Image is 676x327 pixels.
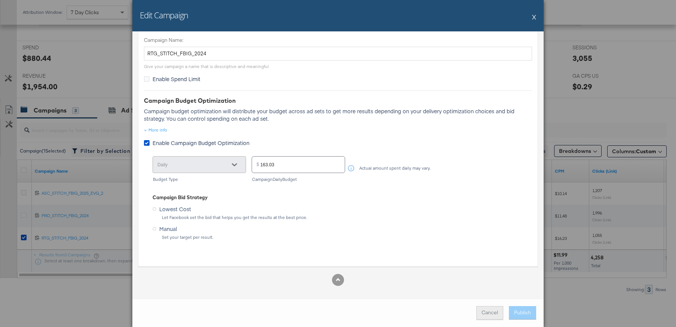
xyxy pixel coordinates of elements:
label: Campaign Name: [144,37,532,44]
button: Cancel [476,306,503,320]
div: Give your campaign a name that is descriptive and meaningful [144,64,269,70]
button: X [532,9,536,24]
span: Enable Spend Limit [153,75,200,83]
p: Campaign budget optimization will distribute your budget across ad sets to get more results depen... [144,107,532,122]
span: Manual [159,225,177,232]
span: Enable Campaign Budget Optimization [153,139,249,146]
div: Campaign Budget Optimization [144,96,532,105]
div: Campaign Daily Budget [252,177,345,182]
span: Lowest Cost [159,205,191,213]
div: Campaign Bid Strategy [153,194,523,201]
div: $ [256,163,260,167]
div: Set your target per result. [162,235,523,240]
div: More info [148,127,167,133]
div: Let Facebook set the bid that helps you get the results at the best price. [162,215,523,220]
div: Actual amount spent daily may vary. [359,166,431,171]
h2: Edit Campaign [140,9,188,21]
div: More info [144,127,167,133]
div: Budget Type [153,177,252,182]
